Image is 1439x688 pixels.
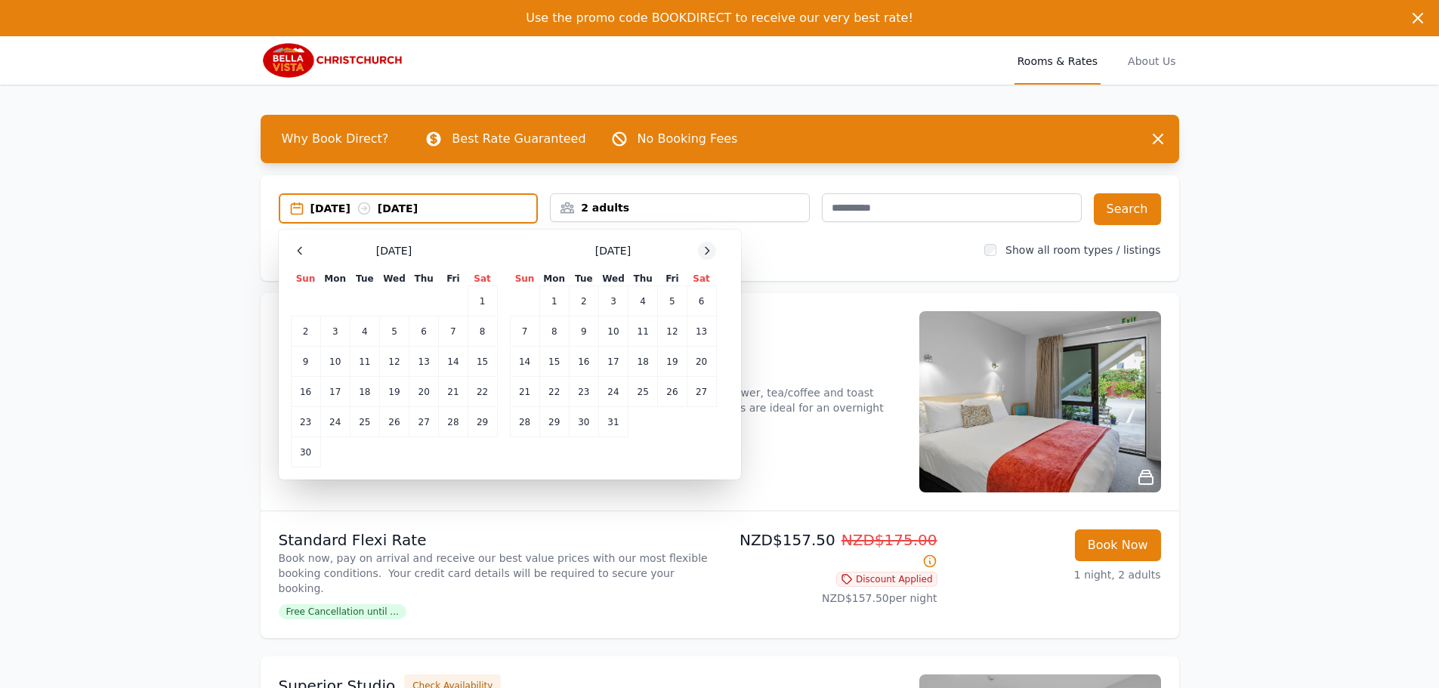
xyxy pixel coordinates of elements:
[350,377,379,407] td: 18
[598,347,628,377] td: 17
[291,272,320,286] th: Sun
[468,407,497,437] td: 29
[409,272,439,286] th: Thu
[950,567,1161,582] p: 1 night, 2 adults
[291,437,320,467] td: 30
[1014,36,1101,85] a: Rooms & Rates
[539,286,569,316] td: 1
[539,407,569,437] td: 29
[376,243,412,258] span: [DATE]
[320,316,350,347] td: 3
[539,316,569,347] td: 8
[439,407,468,437] td: 28
[279,604,406,619] span: Free Cancellation until ...
[452,130,585,148] p: Best Rate Guaranteed
[379,377,409,407] td: 19
[628,272,658,286] th: Thu
[539,272,569,286] th: Mon
[409,377,439,407] td: 20
[569,347,598,377] td: 16
[439,272,468,286] th: Fri
[510,347,539,377] td: 14
[510,377,539,407] td: 21
[261,42,406,79] img: Bella Vista Christchurch
[836,572,937,587] span: Discount Applied
[291,347,320,377] td: 9
[468,347,497,377] td: 15
[379,316,409,347] td: 5
[598,407,628,437] td: 31
[468,272,497,286] th: Sat
[628,286,658,316] td: 4
[598,377,628,407] td: 24
[439,316,468,347] td: 7
[291,407,320,437] td: 23
[510,316,539,347] td: 7
[1075,529,1161,561] button: Book Now
[350,272,379,286] th: Tue
[350,407,379,437] td: 25
[409,316,439,347] td: 6
[598,272,628,286] th: Wed
[569,407,598,437] td: 30
[628,316,658,347] td: 11
[409,347,439,377] td: 13
[539,377,569,407] td: 22
[687,316,716,347] td: 13
[279,529,714,551] p: Standard Flexi Rate
[551,200,809,215] div: 2 adults
[279,551,714,596] p: Book now, pay on arrival and receive our best value prices with our most flexible booking conditi...
[539,347,569,377] td: 15
[350,316,379,347] td: 4
[595,243,631,258] span: [DATE]
[510,407,539,437] td: 28
[687,286,716,316] td: 6
[841,531,937,549] span: NZD$175.00
[569,286,598,316] td: 2
[687,347,716,377] td: 20
[726,529,937,572] p: NZD$157.50
[1005,244,1160,256] label: Show all room types / listings
[687,272,716,286] th: Sat
[320,377,350,407] td: 17
[658,347,687,377] td: 19
[468,377,497,407] td: 22
[510,272,539,286] th: Sun
[291,377,320,407] td: 16
[409,407,439,437] td: 27
[569,316,598,347] td: 9
[439,347,468,377] td: 14
[628,347,658,377] td: 18
[1125,36,1178,85] a: About Us
[350,347,379,377] td: 11
[320,407,350,437] td: 24
[628,377,658,407] td: 25
[687,377,716,407] td: 27
[310,201,537,216] div: [DATE] [DATE]
[726,591,937,606] p: NZD$157.50 per night
[638,130,738,148] p: No Booking Fees
[379,407,409,437] td: 26
[320,272,350,286] th: Mon
[569,272,598,286] th: Tue
[468,316,497,347] td: 8
[598,286,628,316] td: 3
[379,272,409,286] th: Wed
[526,11,913,25] span: Use the promo code BOOKDIRECT to receive our very best rate!
[379,347,409,377] td: 12
[658,377,687,407] td: 26
[598,316,628,347] td: 10
[270,124,401,154] span: Why Book Direct?
[439,377,468,407] td: 21
[1094,193,1161,225] button: Search
[320,347,350,377] td: 10
[569,377,598,407] td: 23
[291,316,320,347] td: 2
[658,272,687,286] th: Fri
[658,286,687,316] td: 5
[468,286,497,316] td: 1
[658,316,687,347] td: 12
